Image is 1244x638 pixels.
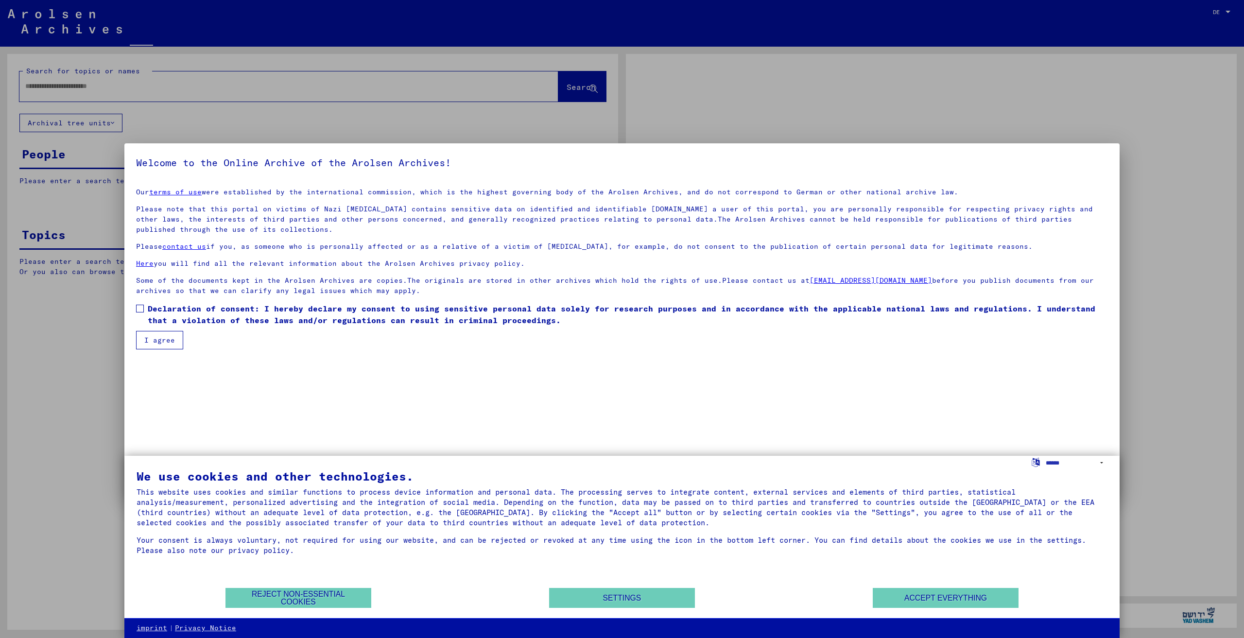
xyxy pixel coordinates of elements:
[136,276,1108,296] p: Some of the documents kept in the Arolsen Archives are copies.The originals are stored in other a...
[137,469,414,483] font: We use cookies and other technologies.
[252,590,345,606] font: Reject non-essential cookies
[136,259,1108,269] p: you will find all the relevant information about the Arolsen Archives privacy policy.
[136,259,154,268] a: Here
[1046,456,1107,470] select: Select language
[162,242,206,251] a: contact us
[603,594,641,602] font: Settings
[137,535,1086,555] font: Your consent is always voluntary, not required for using our website, and can be rejected or revo...
[136,155,1108,171] h5: Welcome to the Online Archive of the Arolsen Archives!
[136,331,183,349] button: I agree
[137,487,1094,527] font: This website uses cookies and similar functions to process device information and personal data. ...
[904,594,987,602] font: Accept everything
[1031,457,1041,466] label: Select language
[148,303,1108,326] span: Declaration of consent: I hereby declare my consent to using sensitive personal data solely for r...
[175,623,236,632] font: Privacy Notice
[810,276,932,285] a: [EMAIL_ADDRESS][DOMAIN_NAME]
[137,623,167,632] font: imprint
[149,188,202,196] a: terms of use
[136,187,1108,197] p: Our were established by the international commission, which is the highest governing body of the ...
[136,241,1108,252] p: Please if you, as someone who is personally affected or as a relative of a victim of [MEDICAL_DAT...
[136,204,1108,235] p: Please note that this portal on victims of Nazi [MEDICAL_DATA] contains sensitive data on identif...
